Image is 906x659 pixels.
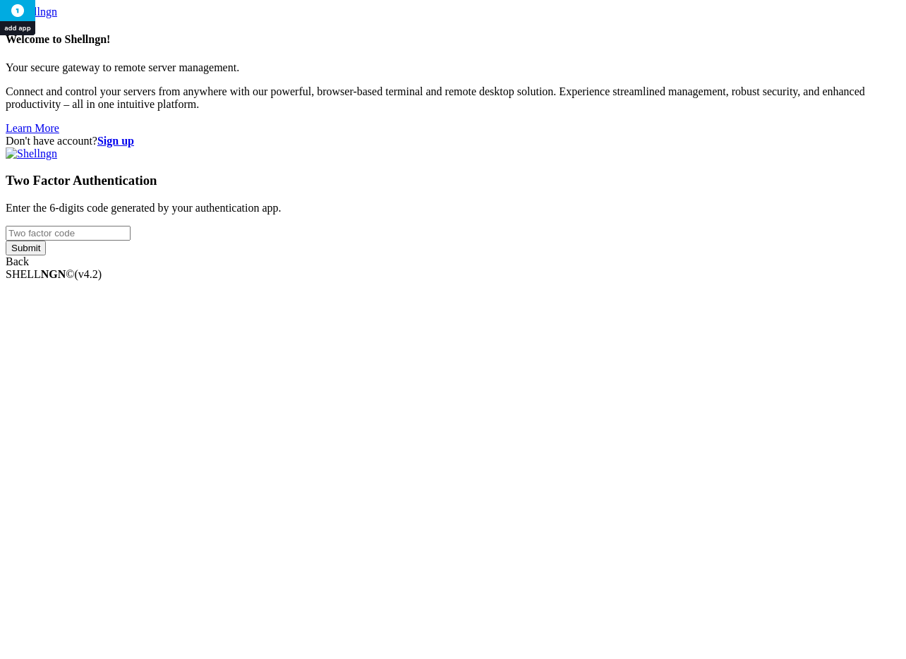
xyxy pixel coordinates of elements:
p: Your secure gateway to remote server management. [6,61,900,74]
input: Submit [6,241,46,255]
p: Enter the 6-digits code generated by your authentication app. [6,202,900,214]
p: Connect and control your servers from anywhere with our powerful, browser-based terminal and remo... [6,85,900,111]
a: Back [6,255,29,267]
img: Shellngn [6,147,57,160]
a: Learn More [6,122,59,134]
input: Two factor code [6,226,131,241]
span: SHELL © [6,268,102,280]
h3: Two Factor Authentication [6,173,900,188]
span: 4.2.0 [75,268,102,280]
h4: Welcome to Shellngn! [6,33,900,46]
a: Sign up [97,135,134,147]
b: NGN [41,268,66,280]
div: Don't have account? [6,135,900,147]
